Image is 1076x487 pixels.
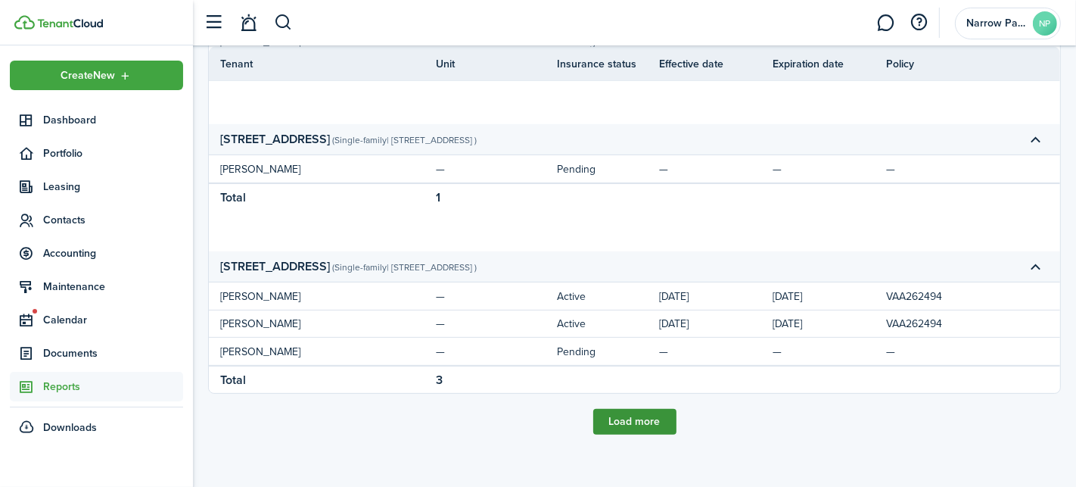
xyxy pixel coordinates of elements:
[886,159,1000,180] td: —
[659,314,773,334] td: [DATE]
[593,409,676,435] button: Load more
[659,55,773,71] th: Effective date
[659,342,773,362] td: —
[436,159,557,180] td: —
[1033,11,1057,36] avatar-text: NP
[220,258,330,275] report-preview-accordion-title: [STREET_ADDRESS]
[659,159,773,180] td: —
[209,186,436,209] td: Total
[886,314,1000,334] td: VAA262494
[1023,126,1049,152] button: Toggle accordion
[209,342,436,362] td: [PERSON_NAME]
[332,133,477,147] report-preview-accordion-description: ( Single-family | [STREET_ADDRESS] )
[43,379,183,395] span: Reports
[43,145,183,161] span: Portfolio
[10,105,183,135] a: Dashboard
[209,286,436,307] td: [PERSON_NAME]
[220,130,330,148] report-preview-accordion-title: [STREET_ADDRESS]
[1023,254,1049,279] button: Toggle accordion
[436,286,557,307] td: —
[436,369,557,392] td: 3
[43,212,183,228] span: Contacts
[773,286,886,307] td: [DATE]
[209,283,1060,393] table: Toggle accordion
[886,55,1000,71] th: Policy
[872,4,900,42] a: Messaging
[274,10,293,36] button: Search
[14,15,35,30] img: TenantCloud
[200,8,229,37] button: Open sidebar
[773,314,886,334] td: [DATE]
[773,159,886,180] td: —
[557,55,659,71] th: Insurance status
[436,55,557,71] th: Unit
[209,159,436,180] td: [PERSON_NAME]
[43,245,183,261] span: Accounting
[43,312,183,328] span: Calendar
[659,286,773,307] td: [DATE]
[43,279,183,295] span: Maintenance
[557,342,659,362] td: Pending
[886,286,1000,307] td: VAA262494
[773,342,886,362] td: —
[61,70,116,81] span: Create New
[436,342,557,362] td: —
[436,314,557,334] td: —
[209,155,1060,251] table: Toggle accordion
[966,18,1027,29] span: Narrow Path Real Estate Solutions
[37,19,103,28] img: TenantCloud
[907,10,932,36] button: Open resource center
[209,369,436,392] td: Total
[436,186,557,209] td: 1
[10,372,183,401] a: Reports
[43,179,183,195] span: Leasing
[10,61,183,90] button: Open menu
[43,112,183,128] span: Dashboard
[332,261,477,274] report-preview-accordion-description: ( Single-family | [STREET_ADDRESS] )
[557,159,659,180] td: Pending
[557,286,659,307] td: Active
[773,55,886,71] th: Expiration date
[209,314,436,334] td: [PERSON_NAME]
[235,4,263,42] a: Notifications
[43,345,183,361] span: Documents
[557,314,659,334] td: Active
[209,55,436,71] th: Tenant
[43,420,97,435] span: Downloads
[886,342,1000,362] td: —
